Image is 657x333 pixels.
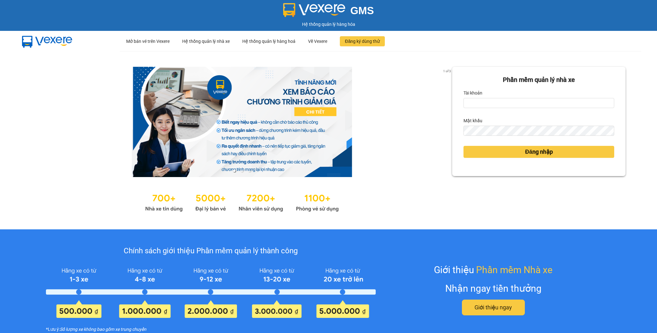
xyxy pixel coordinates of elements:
[126,31,170,51] div: Mở bán vé trên Vexere
[308,31,327,51] div: Về Vexere
[145,190,339,214] img: Statistics.png
[46,326,375,333] div: *Lưu ý:
[463,146,614,158] button: Đăng nhập
[46,245,375,257] div: Chính sách giới thiệu Phần mềm quản lý thành công
[16,31,79,52] img: mbUUG5Q.png
[474,303,512,312] span: Giới thiệu ngay
[345,38,380,45] span: Đăng ký dùng thử
[463,126,614,136] input: Mật khẩu
[463,98,614,108] input: Tài khoản
[248,169,251,172] li: slide item 3
[283,9,374,14] a: GMS
[60,326,146,333] i: Số lượng xe không bao gồm xe trung chuyển
[441,67,452,75] p: 1 of 3
[443,67,452,177] button: next slide / item
[233,169,236,172] li: slide item 1
[182,31,230,51] div: Hệ thống quản lý nhà xe
[241,169,243,172] li: slide item 2
[2,21,655,28] div: Hệ thống quản lý hàng hóa
[46,265,375,318] img: policy-intruduce-detail.png
[463,116,482,126] label: Mật khẩu
[434,262,553,277] div: Giới thiệu
[525,147,553,156] span: Đăng nhập
[463,75,614,85] div: Phần mềm quản lý nhà xe
[31,67,40,177] button: previous slide / item
[476,262,553,277] span: Phần mềm Nhà xe
[283,3,345,17] img: logo 2
[350,5,374,16] span: GMS
[445,281,542,296] div: Nhận ngay tiền thưởng
[463,88,482,98] label: Tài khoản
[462,300,525,315] button: Giới thiệu ngay
[242,31,295,51] div: Hệ thống quản lý hàng hoá
[340,36,385,46] button: Đăng ký dùng thử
